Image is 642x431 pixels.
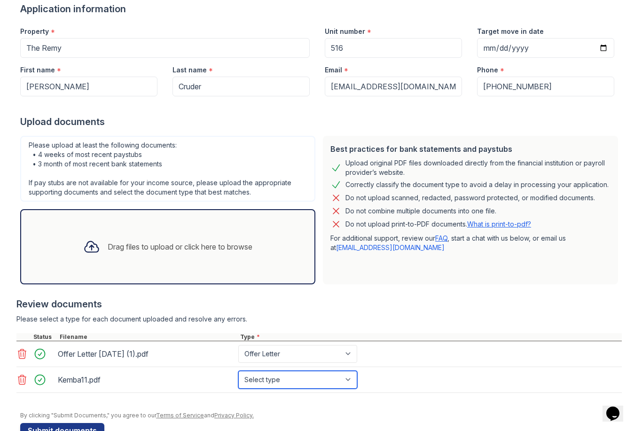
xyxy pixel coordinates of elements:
label: Target move in date [477,27,544,36]
a: Privacy Policy. [214,412,254,419]
p: Do not upload print-to-PDF documents. [345,219,531,229]
div: Kemba11.pdf [58,372,235,387]
div: Best practices for bank statements and paystubs [330,143,611,155]
div: Application information [20,2,622,16]
label: Phone [477,65,498,75]
div: Correctly classify the document type to avoid a delay in processing your application. [345,179,609,190]
div: Review documents [16,298,622,311]
div: Offer Letter [DATE] (1).pdf [58,346,235,361]
a: [EMAIL_ADDRESS][DOMAIN_NAME] [336,243,445,251]
div: Drag files to upload or click here to browse [108,241,252,252]
label: First name [20,65,55,75]
div: Filename [58,333,238,341]
iframe: chat widget [603,393,633,422]
label: Unit number [325,27,365,36]
div: Do not upload scanned, redacted, password protected, or modified documents. [345,192,595,204]
a: Terms of Service [156,412,204,419]
a: FAQ [435,234,447,242]
div: Please select a type for each document uploaded and resolve any errors. [16,314,622,324]
div: By clicking "Submit Documents," you agree to our and [20,412,622,419]
label: Email [325,65,342,75]
div: Upload original PDF files downloaded directly from the financial institution or payroll provider’... [345,158,611,177]
label: Last name [172,65,207,75]
div: Please upload at least the following documents: • 4 weeks of most recent paystubs • 3 month of mo... [20,136,315,202]
div: Status [31,333,58,341]
div: Upload documents [20,115,622,128]
label: Property [20,27,49,36]
p: For additional support, review our , start a chat with us below, or email us at [330,234,611,252]
div: Do not combine multiple documents into one file. [345,205,496,217]
a: What is print-to-pdf? [467,220,531,228]
div: Type [238,333,622,341]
